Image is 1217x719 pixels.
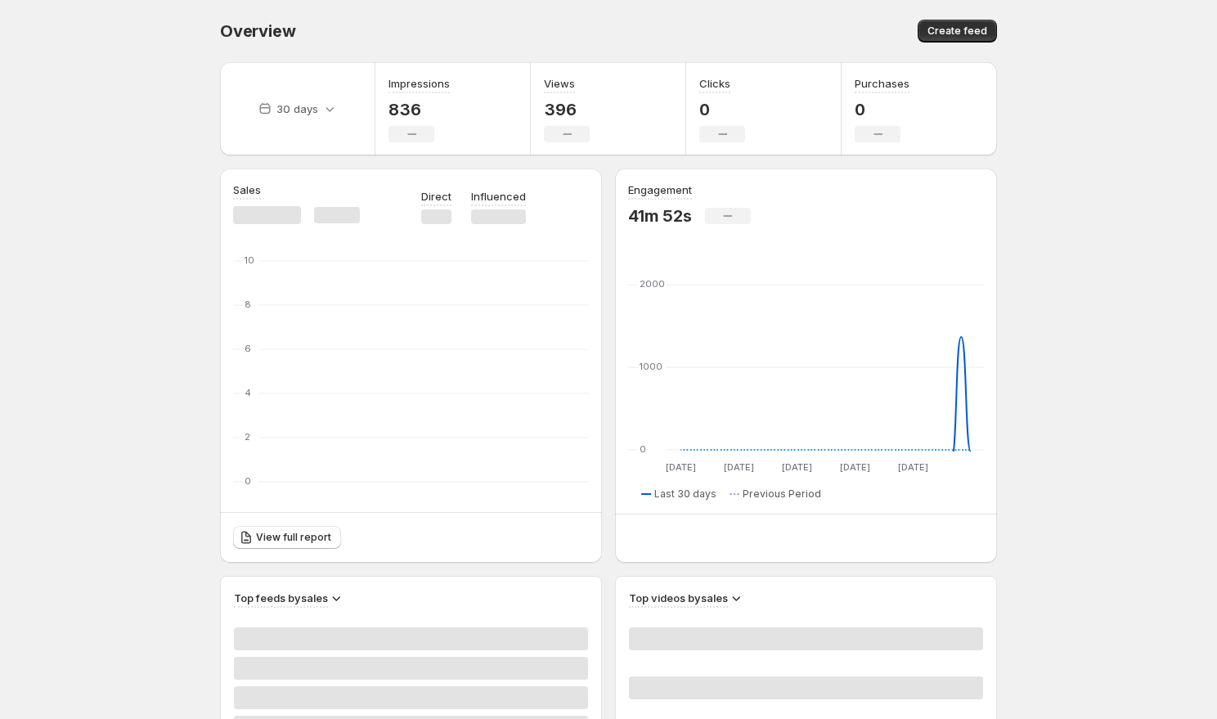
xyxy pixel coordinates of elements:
text: [DATE] [724,461,754,473]
text: 2 [245,431,250,443]
text: [DATE] [840,461,870,473]
p: 836 [388,100,450,119]
h3: Sales [233,182,261,198]
span: Previous Period [743,488,821,501]
h3: Clicks [699,75,730,92]
span: Create feed [927,25,987,38]
text: [DATE] [666,461,696,473]
text: 10 [245,254,254,266]
p: 30 days [276,101,318,117]
span: Last 30 days [654,488,716,501]
p: Direct [421,188,451,204]
button: Create feed [918,20,997,43]
p: Influenced [471,188,526,204]
h3: Top videos by sales [629,590,728,606]
text: 1000 [640,361,662,372]
h3: Purchases [855,75,909,92]
text: 4 [245,387,251,398]
span: View full report [256,531,331,544]
text: 0 [640,443,646,455]
p: 396 [544,100,590,119]
h3: Impressions [388,75,450,92]
text: 2000 [640,278,665,290]
text: 6 [245,343,251,354]
span: Overview [220,21,295,41]
h3: Top feeds by sales [234,590,328,606]
h3: Engagement [628,182,692,198]
p: 0 [699,100,745,119]
text: 0 [245,475,251,487]
a: View full report [233,526,341,549]
h3: Views [544,75,575,92]
text: [DATE] [898,461,928,473]
p: 41m 52s [628,206,692,226]
p: 0 [855,100,909,119]
text: 8 [245,299,251,310]
text: [DATE] [782,461,812,473]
